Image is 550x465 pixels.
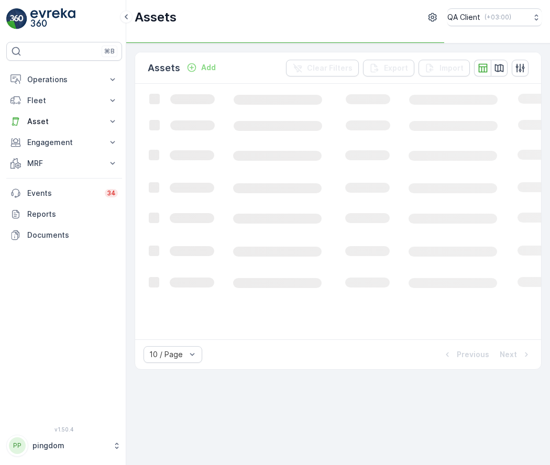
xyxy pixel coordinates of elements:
button: Operations [6,69,122,90]
button: Engagement [6,132,122,153]
button: Clear Filters [286,60,359,76]
p: Assets [135,9,177,26]
p: Add [201,62,216,73]
p: QA Client [447,12,480,23]
p: Fleet [27,95,101,106]
p: 34 [107,189,116,197]
img: logo [6,8,27,29]
p: Documents [27,230,118,240]
button: Add [182,61,220,74]
img: logo_light-DOdMpM7g.png [30,8,75,29]
button: Asset [6,111,122,132]
button: Next [499,348,533,361]
a: Events34 [6,183,122,204]
p: Previous [457,349,489,360]
p: Asset [27,116,101,127]
p: Assets [148,61,180,75]
p: Export [384,63,408,73]
button: Fleet [6,90,122,111]
p: Import [439,63,464,73]
p: Events [27,188,98,198]
button: QA Client(+03:00) [447,8,542,26]
button: Previous [441,348,490,361]
p: Engagement [27,137,101,148]
p: ( +03:00 ) [485,13,511,21]
button: Export [363,60,414,76]
p: Reports [27,209,118,219]
button: MRF [6,153,122,174]
p: Operations [27,74,101,85]
a: Documents [6,225,122,246]
button: Import [419,60,470,76]
span: v 1.50.4 [6,426,122,433]
a: Reports [6,204,122,225]
p: pingdom [32,440,107,451]
p: ⌘B [104,47,115,56]
p: Next [500,349,517,360]
div: PP [9,437,26,454]
p: MRF [27,158,101,169]
p: Clear Filters [307,63,353,73]
button: PPpingdom [6,435,122,457]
